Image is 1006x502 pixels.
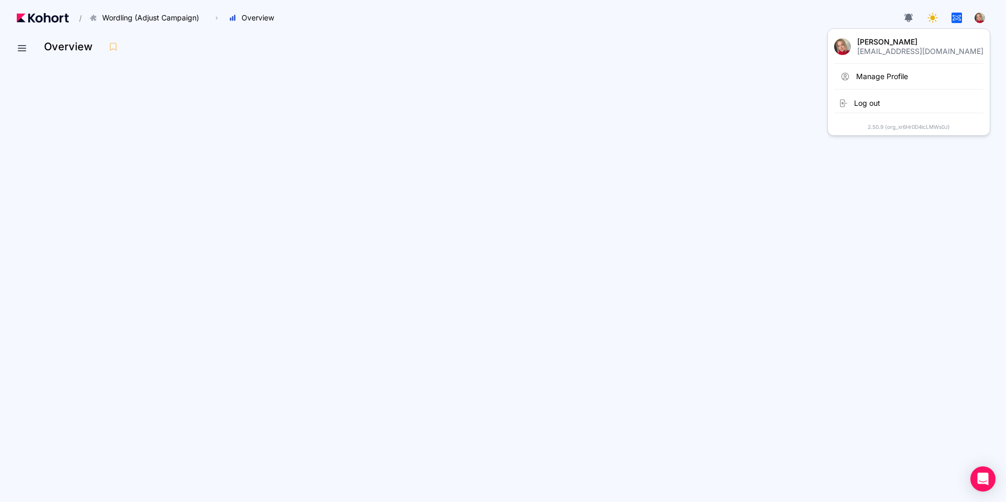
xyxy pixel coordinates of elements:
span: / [71,13,82,24]
span: Log out [854,98,880,108]
button: Wordling (Adjust Campaign) [84,9,210,27]
img: logo_tapnation_logo_20240723112628242335.jpg [952,13,962,23]
button: Overview [223,9,285,27]
div: 2.50.9 (org_xr6Hr0D4icLMWs0J) [834,113,983,132]
span: Wordling (Adjust Campaign) [102,13,199,23]
p: [EMAIL_ADDRESS][DOMAIN_NAME] [857,48,983,55]
img: Kohort logo [17,13,69,23]
div: Open Intercom Messenger [970,466,996,492]
h3: [PERSON_NAME] [857,38,983,46]
span: › [213,14,220,22]
h3: Overview [44,41,99,52]
span: Manage Profile [856,71,908,82]
span: Overview [242,13,274,23]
